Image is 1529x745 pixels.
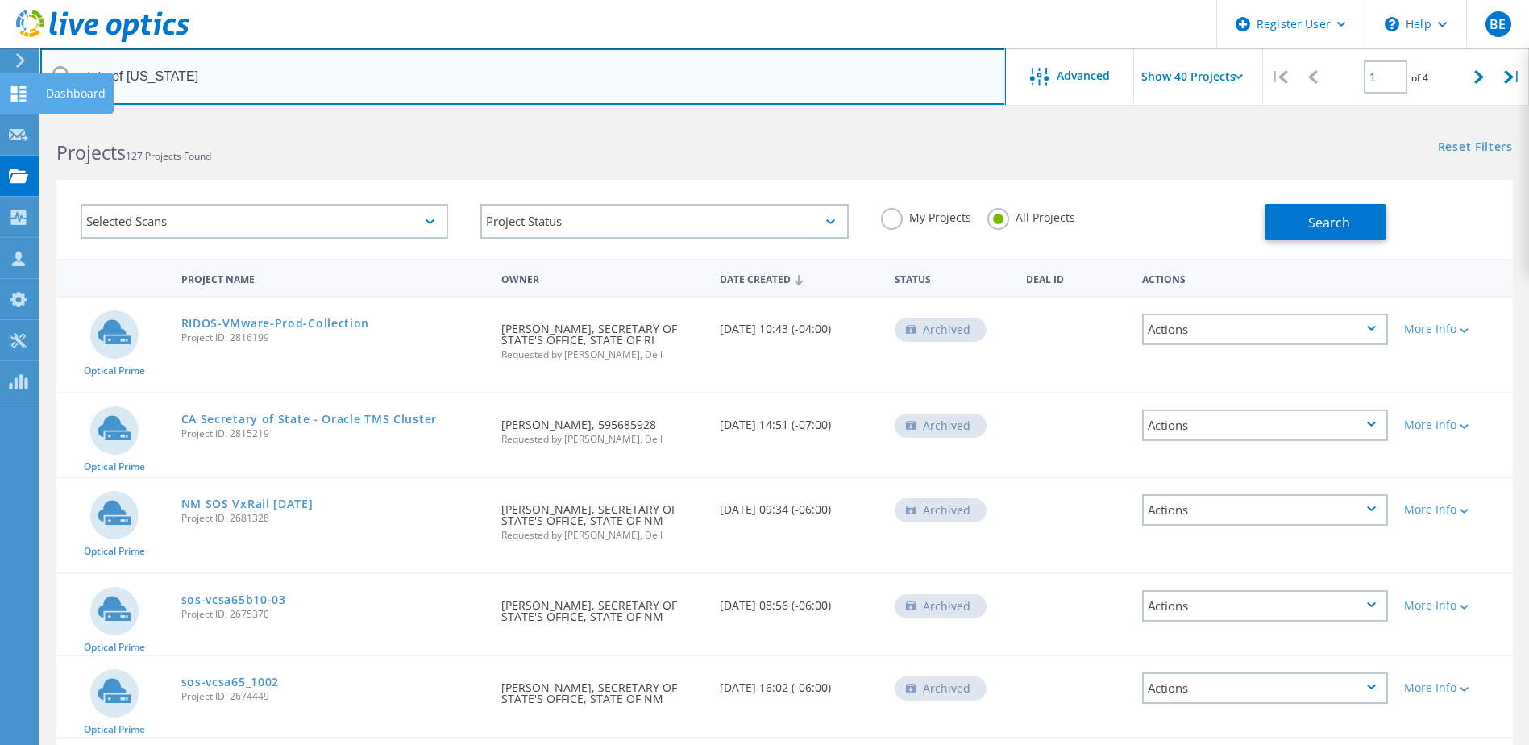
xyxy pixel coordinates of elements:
[501,531,704,540] span: Requested by [PERSON_NAME], Dell
[40,48,1006,105] input: Search projects by name, owner, ID, company, etc
[1018,263,1135,293] div: Deal Id
[887,263,1018,293] div: Status
[712,298,887,351] div: [DATE] 10:43 (-04:00)
[895,594,987,618] div: Archived
[1404,419,1505,431] div: More Info
[480,204,848,239] div: Project Status
[895,318,987,342] div: Archived
[1385,17,1399,31] svg: \n
[1057,70,1110,81] span: Advanced
[84,725,145,735] span: Optical Prime
[1490,18,1506,31] span: BE
[895,498,987,522] div: Archived
[493,574,712,639] div: [PERSON_NAME], SECRETARY OF STATE'S OFFICE, STATE OF NM
[1142,672,1388,704] div: Actions
[1142,410,1388,441] div: Actions
[501,350,704,360] span: Requested by [PERSON_NAME], Dell
[493,263,712,293] div: Owner
[493,298,712,376] div: [PERSON_NAME], SECRETARY OF STATE'S OFFICE, STATE OF RI
[181,333,486,343] span: Project ID: 2816199
[181,318,370,329] a: RIDOS-VMware-Prod-Collection
[181,429,486,439] span: Project ID: 2815219
[1411,71,1428,85] span: of 4
[84,547,145,556] span: Optical Prime
[46,88,106,99] div: Dashboard
[712,478,887,531] div: [DATE] 09:34 (-06:00)
[1404,600,1505,611] div: More Info
[181,610,486,619] span: Project ID: 2675370
[56,139,126,165] b: Projects
[895,676,987,701] div: Archived
[84,366,145,376] span: Optical Prime
[493,656,712,721] div: [PERSON_NAME], SECRETARY OF STATE'S OFFICE, STATE OF NM
[881,208,971,223] label: My Projects
[1438,141,1513,155] a: Reset Filters
[493,478,712,556] div: [PERSON_NAME], SECRETARY OF STATE'S OFFICE, STATE OF NM
[181,676,280,688] a: sos-vcsa65_1002
[84,462,145,472] span: Optical Prime
[1142,494,1388,526] div: Actions
[1496,48,1529,106] div: |
[1265,204,1386,240] button: Search
[1404,323,1505,335] div: More Info
[1404,682,1505,693] div: More Info
[712,656,887,710] div: [DATE] 16:02 (-06:00)
[181,514,486,523] span: Project ID: 2681328
[181,498,314,510] a: NM SOS VxRail [DATE]
[181,692,486,701] span: Project ID: 2674449
[1263,48,1296,106] div: |
[501,435,704,444] span: Requested by [PERSON_NAME], Dell
[1134,263,1396,293] div: Actions
[81,204,448,239] div: Selected Scans
[126,149,211,163] span: 127 Projects Found
[987,208,1075,223] label: All Projects
[493,393,712,460] div: [PERSON_NAME], 595685928
[1142,314,1388,345] div: Actions
[712,263,887,293] div: Date Created
[84,643,145,652] span: Optical Prime
[181,594,286,606] a: sos-vcsa65b10-03
[712,574,887,627] div: [DATE] 08:56 (-06:00)
[173,263,494,293] div: Project Name
[1142,590,1388,622] div: Actions
[181,414,437,425] a: CA Secretary of State - Oracle TMS Cluster
[1404,504,1505,515] div: More Info
[712,393,887,447] div: [DATE] 14:51 (-07:00)
[16,34,189,45] a: Live Optics Dashboard
[1308,214,1350,231] span: Search
[895,414,987,438] div: Archived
